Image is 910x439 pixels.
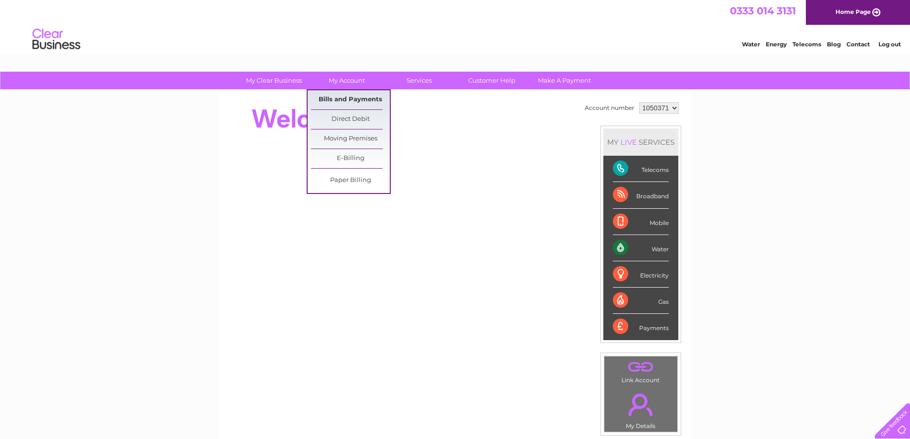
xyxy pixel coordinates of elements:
[846,41,870,48] a: Contact
[613,182,669,208] div: Broadband
[582,100,637,116] td: Account number
[311,110,390,129] a: Direct Debit
[730,5,796,17] a: 0333 014 3131
[613,314,669,340] div: Payments
[230,5,681,46] div: Clear Business is a trading name of Verastar Limited (registered in [GEOGRAPHIC_DATA] No. 3667643...
[311,129,390,149] a: Moving Premises
[613,261,669,288] div: Electricity
[525,72,604,89] a: Make A Payment
[792,41,821,48] a: Telecoms
[32,25,81,54] img: logo.png
[827,41,841,48] a: Blog
[613,156,669,182] div: Telecoms
[613,209,669,235] div: Mobile
[607,359,675,375] a: .
[878,41,901,48] a: Log out
[311,90,390,109] a: Bills and Payments
[619,138,639,147] div: LIVE
[766,41,787,48] a: Energy
[235,72,313,89] a: My Clear Business
[311,171,390,190] a: Paper Billing
[604,356,678,386] td: Link Account
[380,72,459,89] a: Services
[613,235,669,261] div: Water
[607,388,675,421] a: .
[311,149,390,168] a: E-Billing
[604,385,678,432] td: My Details
[307,72,386,89] a: My Account
[452,72,531,89] a: Customer Help
[613,288,669,314] div: Gas
[603,128,678,156] div: MY SERVICES
[742,41,760,48] a: Water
